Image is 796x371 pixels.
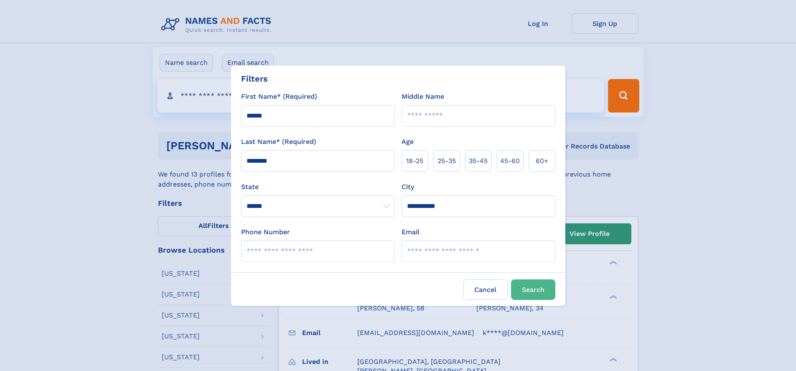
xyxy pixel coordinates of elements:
label: Middle Name [402,92,444,102]
label: Email [402,227,420,237]
label: First Name* (Required) [241,92,317,102]
button: Search [511,279,555,300]
label: Cancel [463,279,508,300]
label: Last Name* (Required) [241,137,316,147]
span: 45‑60 [500,156,520,166]
span: 18‑25 [406,156,423,166]
label: City [402,182,414,192]
label: Age [402,137,414,147]
span: 60+ [536,156,548,166]
span: 25‑35 [437,156,456,166]
span: 35‑45 [469,156,488,166]
label: Phone Number [241,227,290,237]
div: Filters [241,72,268,85]
label: State [241,182,395,192]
